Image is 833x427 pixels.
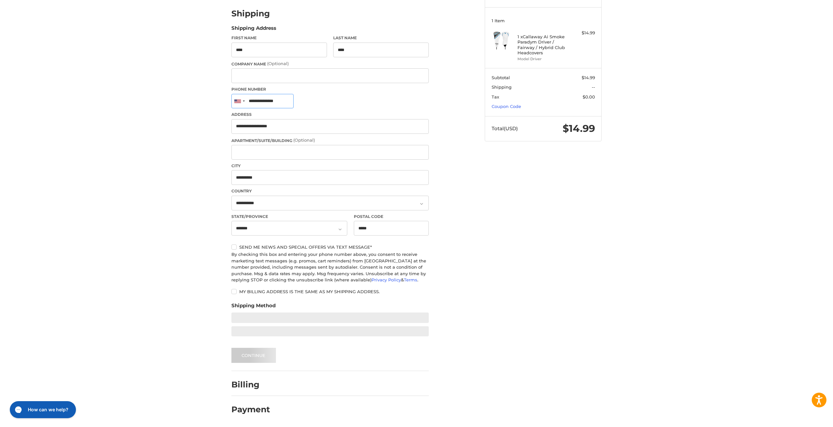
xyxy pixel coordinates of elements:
span: $14.99 [563,122,595,134]
span: Shipping [492,84,512,90]
span: -- [592,84,595,90]
button: Continue [231,348,276,363]
label: Last Name [333,35,429,41]
label: State/Province [231,214,347,220]
span: Tax [492,94,499,99]
span: $0.00 [583,94,595,99]
h3: 1 Item [492,18,595,23]
h2: Billing [231,380,270,390]
legend: Shipping Address [231,25,276,35]
a: Privacy Policy [371,277,401,282]
label: Send me news and special offers via text message* [231,244,429,250]
h2: Shipping [231,9,270,19]
label: Address [231,112,429,117]
label: Company Name [231,61,429,67]
span: $14.99 [582,75,595,80]
label: First Name [231,35,327,41]
div: United States: +1 [232,94,247,108]
iframe: Gorgias live chat messenger [7,399,78,420]
small: (Optional) [267,61,289,66]
legend: Shipping Method [231,302,276,312]
div: $14.99 [569,30,595,36]
a: Coupon Code [492,104,521,109]
a: Terms [404,277,417,282]
li: Model Driver [517,56,568,62]
small: (Optional) [293,137,315,143]
label: Phone Number [231,86,429,92]
label: Postal Code [354,214,429,220]
h2: Payment [231,404,270,415]
label: My billing address is the same as my shipping address. [231,289,429,294]
iframe: Google Customer Reviews [779,409,833,427]
label: Country [231,188,429,194]
div: By checking this box and entering your phone number above, you consent to receive marketing text ... [231,251,429,283]
label: Apartment/Suite/Building [231,137,429,144]
span: Total (USD) [492,125,518,132]
label: City [231,163,429,169]
h4: 1 x Callaway Ai Smoke Paradym Driver / Fairway / Hybrid Club Headcovers [517,34,568,55]
span: Subtotal [492,75,510,80]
